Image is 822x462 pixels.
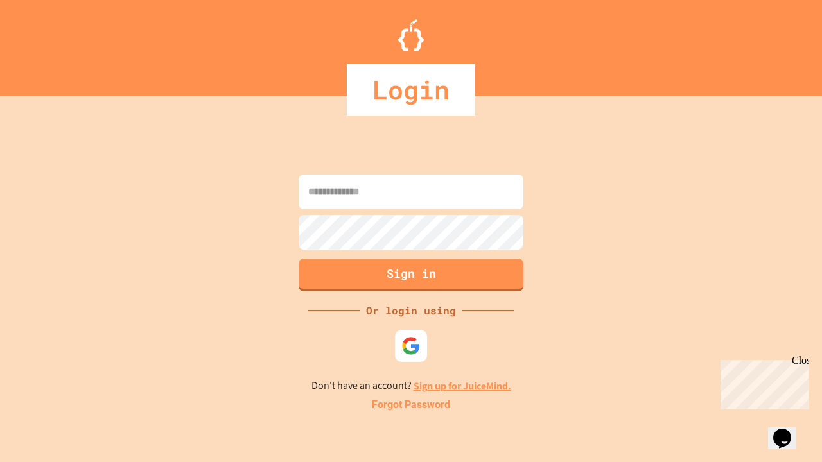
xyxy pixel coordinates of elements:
div: Login [347,64,475,116]
iframe: chat widget [768,411,809,449]
div: Or login using [360,303,462,318]
p: Don't have an account? [311,378,511,394]
div: Chat with us now!Close [5,5,89,81]
iframe: chat widget [715,355,809,409]
img: Logo.svg [398,19,424,51]
button: Sign in [299,259,523,291]
a: Sign up for JuiceMind. [414,379,511,393]
a: Forgot Password [372,397,450,413]
img: google-icon.svg [401,336,421,355]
